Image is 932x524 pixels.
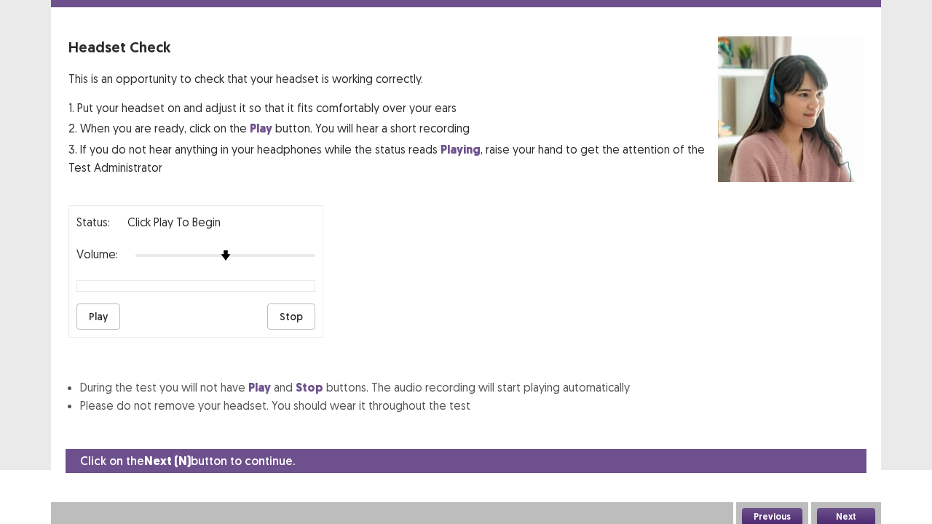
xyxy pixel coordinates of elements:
strong: Play [248,380,271,395]
p: Status: [76,213,110,231]
p: 1. Put your headset on and adjust it so that it fits comfortably over your ears [68,99,718,116]
p: Click on the button to continue. [80,452,295,470]
p: 2. When you are ready, click on the button. You will hear a short recording [68,119,718,138]
p: This is an opportunity to check that your headset is working correctly. [68,70,718,87]
img: headset test [718,36,864,182]
li: Please do not remove your headset. You should wear it throughout the test [80,397,864,414]
strong: Play [250,121,272,136]
p: Volume: [76,245,118,263]
p: 3. If you do not hear anything in your headphones while the status reads , raise your hand to get... [68,140,718,176]
p: Click Play to Begin [127,213,221,231]
li: During the test you will not have and buttons. The audio recording will start playing automatically [80,378,864,397]
p: Headset Check [68,36,718,58]
button: Play [76,303,120,330]
strong: Playing [441,142,481,157]
img: arrow-thumb [221,250,231,261]
strong: Next (N) [144,453,191,469]
button: Stop [267,303,315,330]
strong: Stop [296,380,323,395]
